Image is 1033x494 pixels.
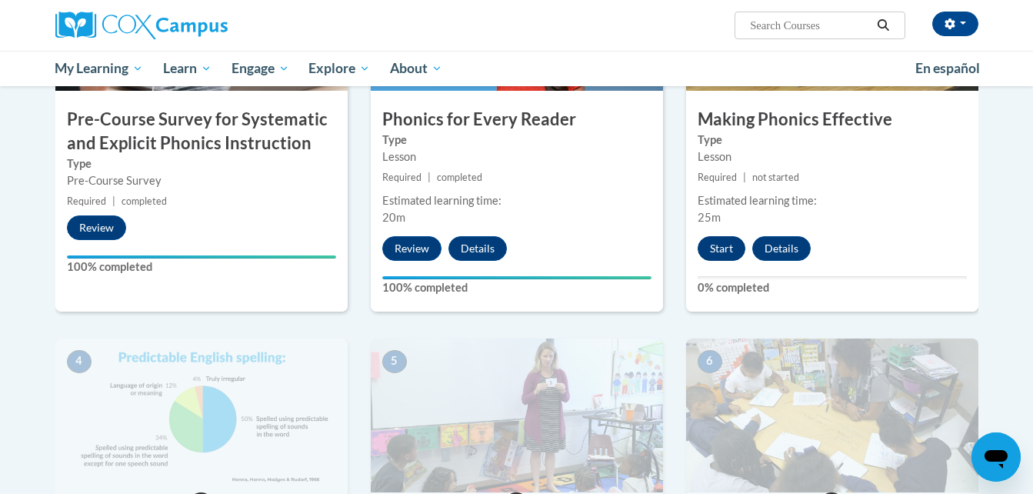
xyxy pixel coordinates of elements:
[698,149,967,165] div: Lesson
[752,172,799,183] span: not started
[698,192,967,209] div: Estimated learning time:
[382,279,651,296] label: 100% completed
[67,255,336,259] div: Your progress
[698,236,745,261] button: Start
[153,51,222,86] a: Learn
[752,236,811,261] button: Details
[371,108,663,132] h3: Phonics for Every Reader
[55,59,143,78] span: My Learning
[698,172,737,183] span: Required
[698,132,967,149] label: Type
[698,211,721,224] span: 25m
[448,236,507,261] button: Details
[428,172,431,183] span: |
[748,16,871,35] input: Search Courses
[67,259,336,275] label: 100% completed
[55,108,348,155] h3: Pre-Course Survey for Systematic and Explicit Phonics Instruction
[871,16,895,35] button: Search
[298,51,380,86] a: Explore
[905,52,990,85] a: En español
[686,339,978,492] img: Course Image
[308,59,370,78] span: Explore
[67,195,106,207] span: Required
[382,172,422,183] span: Required
[915,60,980,76] span: En español
[112,195,115,207] span: |
[67,155,336,172] label: Type
[67,172,336,189] div: Pre-Course Survey
[382,236,442,261] button: Review
[382,192,651,209] div: Estimated learning time:
[382,350,407,373] span: 5
[55,12,228,39] img: Cox Campus
[380,51,452,86] a: About
[222,51,299,86] a: Engage
[32,51,1001,86] div: Main menu
[382,149,651,165] div: Lesson
[698,350,722,373] span: 6
[67,215,126,240] button: Review
[122,195,167,207] span: completed
[232,59,289,78] span: Engage
[382,132,651,149] label: Type
[437,172,482,183] span: completed
[686,108,978,132] h3: Making Phonics Effective
[382,211,405,224] span: 20m
[55,12,348,39] a: Cox Campus
[67,350,92,373] span: 4
[932,12,978,36] button: Account Settings
[382,276,651,279] div: Your progress
[743,172,746,183] span: |
[698,279,967,296] label: 0% completed
[971,432,1021,482] iframe: Button to launch messaging window
[390,59,442,78] span: About
[55,339,348,492] img: Course Image
[163,59,212,78] span: Learn
[45,51,154,86] a: My Learning
[371,339,663,492] img: Course Image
